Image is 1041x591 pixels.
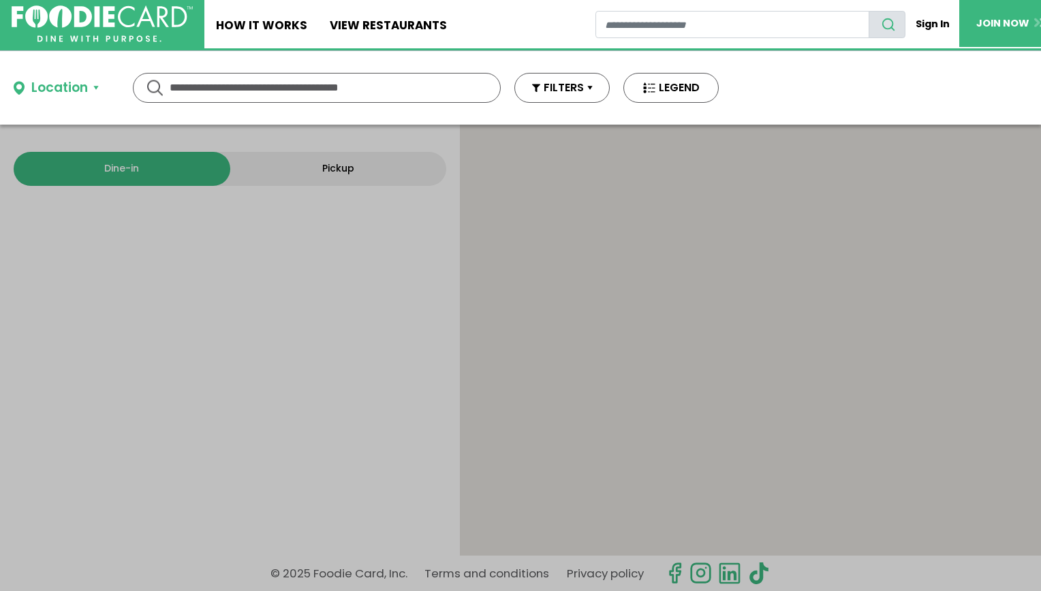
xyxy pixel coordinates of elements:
a: Sign In [905,11,959,37]
button: Location [14,78,99,98]
button: FILTERS [514,73,610,103]
div: Location [31,78,88,98]
input: restaurant search [595,11,869,38]
button: LEGEND [623,73,719,103]
img: FoodieCard; Eat, Drink, Save, Donate [12,5,193,42]
button: search [869,11,905,38]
